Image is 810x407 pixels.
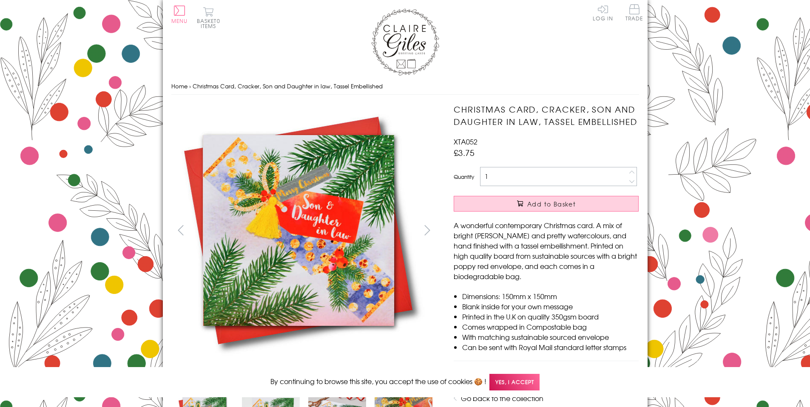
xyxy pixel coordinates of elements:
[171,82,188,90] a: Home
[462,342,639,352] li: Can be sent with Royal Mail standard letter stamps
[197,7,220,28] button: Basket0 items
[462,332,639,342] li: With matching sustainable sourced envelope
[171,78,639,95] nav: breadcrumbs
[454,220,639,281] p: A wonderful contemporary Christmas card. A mix of bright [PERSON_NAME] and pretty watercolours, a...
[454,103,639,128] h1: Christmas Card, Cracker, Son and Daughter in law, Tassel Embellished
[489,374,540,390] span: Yes, I accept
[454,173,474,181] label: Quantity
[201,17,220,30] span: 0 items
[462,322,639,332] li: Comes wrapped in Compostable bag
[171,6,188,23] button: Menu
[462,301,639,311] li: Blank inside for your own message
[371,8,439,76] img: Claire Giles Greetings Cards
[437,103,692,358] img: Christmas Card, Cracker, Son and Daughter in law, Tassel Embellished
[171,17,188,25] span: Menu
[171,220,190,240] button: prev
[462,311,639,322] li: Printed in the U.K on quality 350gsm board
[454,196,639,212] button: Add to Basket
[625,4,643,23] a: Trade
[418,220,437,240] button: next
[461,393,543,403] a: Go back to the collection
[171,103,426,358] img: Christmas Card, Cracker, Son and Daughter in law, Tassel Embellished
[189,82,191,90] span: ›
[625,4,643,21] span: Trade
[193,82,383,90] span: Christmas Card, Cracker, Son and Daughter in law, Tassel Embellished
[454,136,477,147] span: XTA052
[593,4,613,21] a: Log In
[454,147,475,158] span: £3.75
[527,200,576,208] span: Add to Basket
[462,291,639,301] li: Dimensions: 150mm x 150mm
